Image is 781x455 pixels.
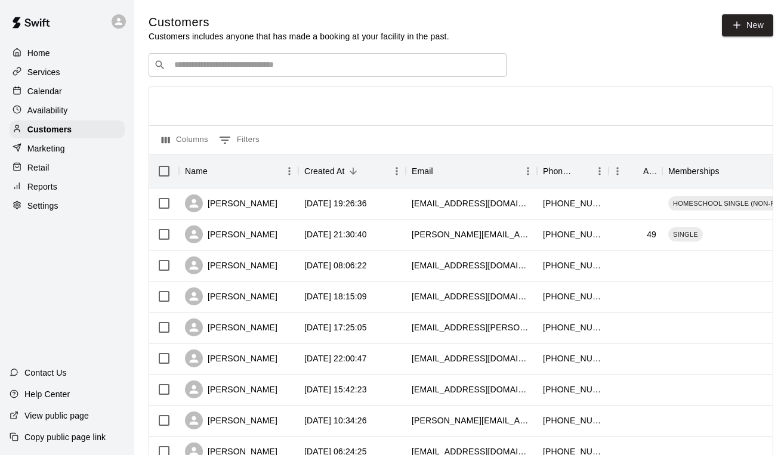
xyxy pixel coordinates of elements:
div: 2025-08-14 17:25:05 [304,321,367,333]
div: Email [412,154,433,188]
div: [PERSON_NAME] [185,349,277,367]
p: Services [27,66,60,78]
a: Customers [10,120,125,138]
p: Copy public page link [24,431,106,443]
p: Settings [27,200,58,212]
p: View public page [24,410,89,422]
div: 2025-07-09 10:34:26 [304,414,367,426]
div: 2025-09-10 19:26:36 [304,197,367,209]
div: jsterger@hotmail.com [412,259,531,271]
div: 2025-08-25 08:06:22 [304,259,367,271]
div: Created At [298,154,406,188]
h5: Customers [149,14,449,30]
a: Services [10,63,125,81]
button: Menu [519,162,537,180]
div: Age [643,154,656,188]
div: [PERSON_NAME] [185,194,277,212]
div: jasonaschweitzer@yahoo.com [412,228,531,240]
div: [PERSON_NAME] [185,411,277,429]
button: Menu [388,162,406,180]
div: briansnyder11@gmail.com [412,383,531,395]
button: Sort [345,163,362,179]
a: Settings [10,197,125,215]
div: Phone Number [537,154,609,188]
div: +12088610435 [543,352,603,364]
a: Reports [10,178,125,196]
div: +15038126040 [543,414,603,426]
p: Retail [27,162,50,174]
div: SINGLE [668,227,703,242]
div: georgew@wernerjerky.com [412,414,531,426]
button: Sort [626,163,643,179]
button: Show filters [216,131,263,150]
div: +16028859826 [543,383,603,395]
button: Menu [591,162,609,180]
div: Phone Number [543,154,574,188]
div: [PERSON_NAME] [185,318,277,336]
div: [PERSON_NAME] [185,287,277,305]
a: Calendar [10,82,125,100]
div: [PERSON_NAME] [185,380,277,398]
div: anastasia@cappuccio.org [412,321,531,333]
div: +16465528954 [543,321,603,333]
div: Email [406,154,537,188]
div: maray64@gmail.com [412,290,531,302]
button: Sort [574,163,591,179]
p: Contact Us [24,367,67,379]
div: Memberships [668,154,720,188]
p: Marketing [27,143,65,154]
div: 2025-08-17 18:15:09 [304,290,367,302]
a: Retail [10,159,125,177]
span: SINGLE [668,230,703,239]
a: New [722,14,773,36]
p: Customers [27,123,72,135]
div: Search customers by name or email [149,53,507,77]
p: Home [27,47,50,59]
p: Reports [27,181,57,193]
button: Menu [609,162,626,180]
a: Home [10,44,125,62]
div: +13076907664 [543,197,603,209]
div: [PERSON_NAME] [185,256,277,274]
div: 2025-07-29 22:00:47 [304,352,367,364]
p: Calendar [27,85,62,97]
div: Name [185,154,208,188]
button: Sort [720,163,736,179]
div: 2025-07-12 15:42:23 [304,383,367,395]
a: Availability [10,101,125,119]
div: +13038818634 [543,259,603,271]
div: +19704010034 [543,228,603,240]
a: Marketing [10,140,125,157]
p: Availability [27,104,68,116]
div: [PERSON_NAME] [185,225,277,243]
div: Name [179,154,298,188]
div: cworthan@gmail.com [412,197,531,209]
div: 49 [647,228,656,240]
div: Created At [304,154,345,188]
div: 2025-09-02 21:30:40 [304,228,367,240]
button: Sort [208,163,224,179]
button: Menu [280,162,298,180]
p: Help Center [24,388,70,400]
p: Customers includes anyone that has made a booking at your facility in the past. [149,30,449,42]
div: Age [609,154,662,188]
div: +15416395444 [543,290,603,302]
button: Select columns [159,131,211,150]
button: Sort [433,163,450,179]
div: tex1313@gmail.com [412,352,531,364]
